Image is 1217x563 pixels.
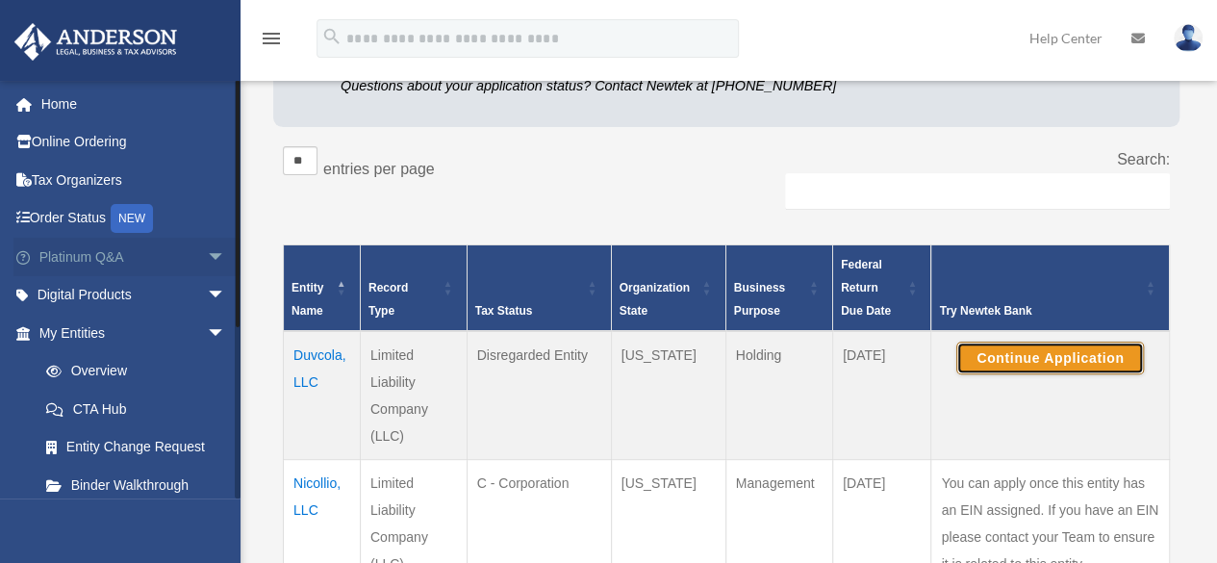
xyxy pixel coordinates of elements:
div: Try Newtek Bank [939,299,1140,322]
img: User Pic [1174,24,1203,52]
th: Entity Name: Activate to invert sorting [284,244,361,331]
label: entries per page [323,161,435,177]
a: Digital Productsarrow_drop_down [13,276,255,315]
span: Tax Status [475,304,533,318]
div: NEW [111,204,153,233]
td: [DATE] [832,331,931,460]
th: Tax Status: Activate to sort [467,244,611,331]
td: Limited Liability Company (LLC) [360,331,467,460]
th: Record Type: Activate to sort [360,244,467,331]
a: menu [260,34,283,50]
a: Entity Change Request [27,428,245,467]
a: Overview [27,352,236,391]
td: Holding [725,331,832,460]
span: arrow_drop_down [207,276,245,316]
img: Anderson Advisors Platinum Portal [9,23,183,61]
a: Order StatusNEW [13,199,255,239]
a: CTA Hub [27,390,245,428]
label: Search: [1117,151,1170,167]
a: My Entitiesarrow_drop_down [13,314,245,352]
i: search [321,26,342,47]
span: Entity Name [292,281,323,318]
span: arrow_drop_down [207,314,245,353]
a: Online Ordering [13,123,255,162]
span: Business Purpose [734,281,785,318]
td: Disregarded Entity [467,331,611,460]
a: Binder Walkthrough [27,466,245,504]
th: Business Purpose: Activate to sort [725,244,832,331]
p: Questions about your application status? Contact Newtek at [PHONE_NUMBER] [341,74,896,98]
td: [US_STATE] [611,331,725,460]
a: Platinum Q&Aarrow_drop_down [13,238,255,276]
span: arrow_drop_down [207,238,245,277]
td: Duvcola, LLC [284,331,361,460]
button: Continue Application [956,342,1144,374]
i: menu [260,27,283,50]
a: Home [13,85,255,123]
span: Record Type [368,281,408,318]
th: Try Newtek Bank : Activate to sort [931,244,1170,331]
a: Tax Organizers [13,161,255,199]
th: Federal Return Due Date: Activate to sort [832,244,931,331]
span: Organization State [620,281,690,318]
th: Organization State: Activate to sort [611,244,725,331]
span: Federal Return Due Date [841,258,891,318]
